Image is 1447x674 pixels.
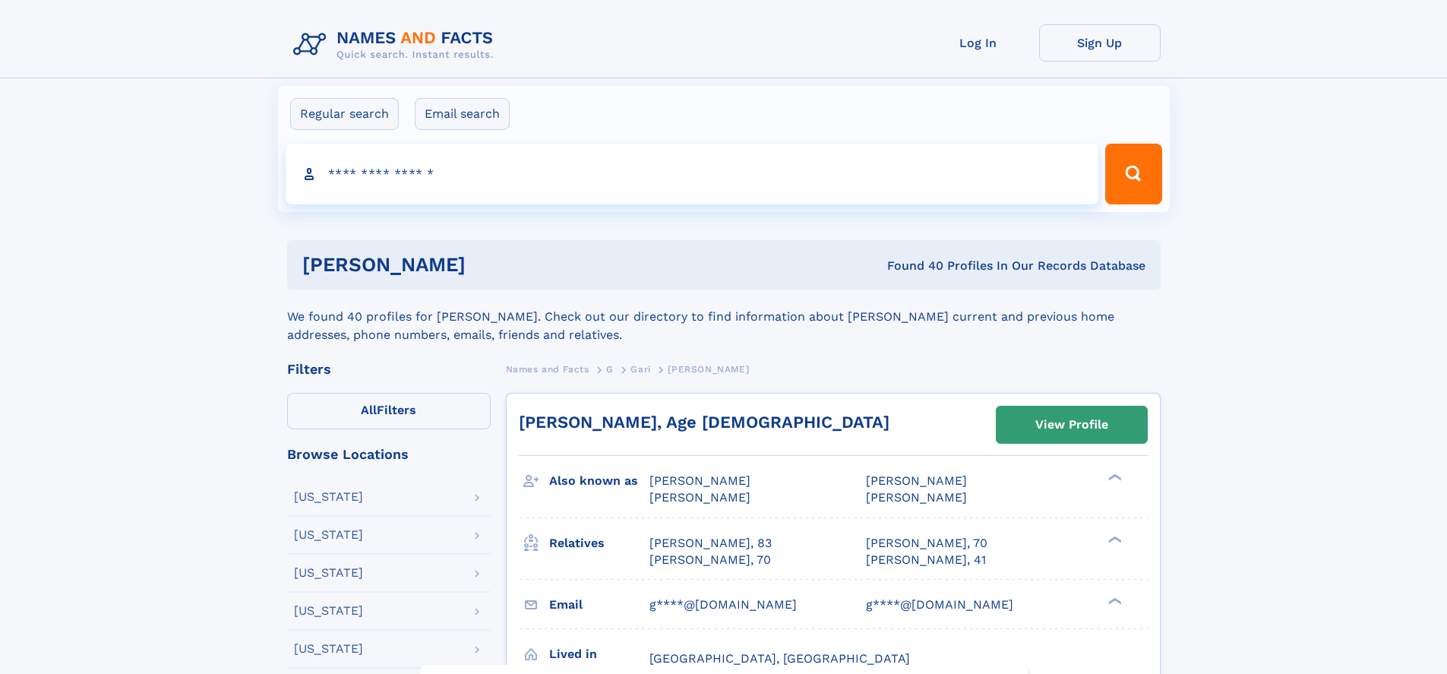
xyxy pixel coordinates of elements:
[630,359,650,378] a: Gari
[1104,596,1123,606] div: ❯
[1104,534,1123,544] div: ❯
[549,530,649,556] h3: Relatives
[287,393,491,429] label: Filters
[1039,24,1161,62] a: Sign Up
[606,359,614,378] a: G
[415,98,510,130] label: Email search
[294,567,363,579] div: [US_STATE]
[676,258,1145,274] div: Found 40 Profiles In Our Records Database
[866,473,967,488] span: [PERSON_NAME]
[506,359,589,378] a: Names and Facts
[549,641,649,667] h3: Lived in
[286,144,1099,204] input: search input
[519,413,889,432] a: [PERSON_NAME], Age [DEMOGRAPHIC_DATA]
[649,552,771,568] a: [PERSON_NAME], 70
[997,407,1147,443] a: View Profile
[649,473,750,488] span: [PERSON_NAME]
[287,448,491,461] div: Browse Locations
[294,491,363,503] div: [US_STATE]
[294,643,363,655] div: [US_STATE]
[866,552,986,568] a: [PERSON_NAME], 41
[287,24,506,65] img: Logo Names and Facts
[606,364,614,375] span: G
[866,490,967,505] span: [PERSON_NAME]
[290,98,399,130] label: Regular search
[649,651,910,666] span: [GEOGRAPHIC_DATA], [GEOGRAPHIC_DATA]
[630,364,650,375] span: Gari
[287,362,491,376] div: Filters
[1104,473,1123,483] div: ❯
[549,592,649,618] h3: Email
[549,468,649,494] h3: Also known as
[294,605,363,617] div: [US_STATE]
[866,535,987,552] a: [PERSON_NAME], 70
[361,403,377,417] span: All
[668,364,749,375] span: [PERSON_NAME]
[287,290,1161,344] div: We found 40 profiles for [PERSON_NAME]. Check out our directory to find information about [PERSON...
[1035,407,1108,442] div: View Profile
[1105,144,1161,204] button: Search Button
[918,24,1039,62] a: Log In
[294,529,363,541] div: [US_STATE]
[649,535,772,552] a: [PERSON_NAME], 83
[302,255,677,274] h1: [PERSON_NAME]
[649,490,750,505] span: [PERSON_NAME]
